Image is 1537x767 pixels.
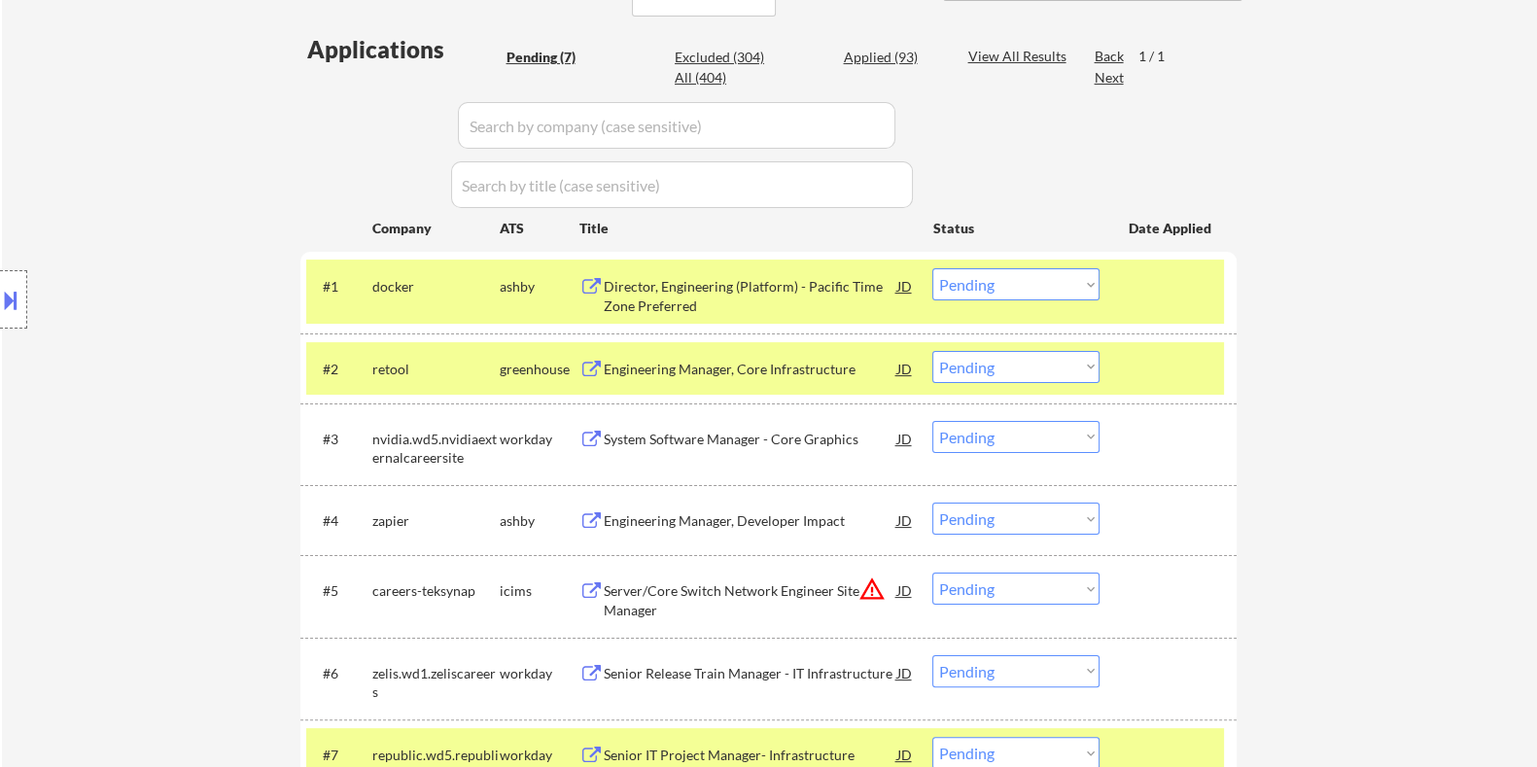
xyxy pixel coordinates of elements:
div: Back [1094,47,1125,66]
div: workday [499,430,578,449]
div: Next [1094,68,1125,87]
div: Applied (93) [843,48,940,67]
div: Senior IT Project Manager- Infrastructure [603,746,896,765]
div: Server/Core Switch Network Engineer Site Manager [603,581,896,619]
div: ashby [499,511,578,531]
div: 1 / 1 [1137,47,1182,66]
div: System Software Manager - Core Graphics [603,430,896,449]
div: docker [371,277,499,296]
div: View All Results [967,47,1071,66]
div: greenhouse [499,360,578,379]
div: JD [894,268,914,303]
input: Search by company (case sensitive) [458,102,895,149]
div: zelis.wd1.zeliscareers [371,664,499,702]
div: Pending (7) [506,48,603,67]
div: Engineering Manager, Developer Impact [603,511,896,531]
div: nvidia.wd5.nvidiaexternalcareersite [371,430,499,468]
div: All (404) [675,68,772,87]
div: JD [894,655,914,690]
div: Applications [306,38,499,61]
div: retool [371,360,499,379]
div: zapier [371,511,499,531]
div: Company [371,219,499,238]
div: JD [894,421,914,456]
div: Excluded (304) [675,48,772,67]
div: careers-teksynap [371,581,499,601]
div: icims [499,581,578,601]
div: ashby [499,277,578,296]
button: warning_amber [857,575,885,603]
div: Title [578,219,914,238]
div: ATS [499,219,578,238]
div: JD [894,503,914,538]
div: #6 [322,664,356,683]
div: #5 [322,581,356,601]
div: workday [499,664,578,683]
div: Senior Release Train Manager - IT Infrastructure [603,664,896,683]
input: Search by title (case sensitive) [451,161,913,208]
div: Date Applied [1128,219,1213,238]
div: JD [894,351,914,386]
div: JD [894,573,914,608]
div: Engineering Manager, Core Infrastructure [603,360,896,379]
div: workday [499,746,578,765]
div: Status [932,210,1100,245]
div: Director, Engineering (Platform) - Pacific Time Zone Preferred [603,277,896,315]
div: #4 [322,511,356,531]
div: #7 [322,746,356,765]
